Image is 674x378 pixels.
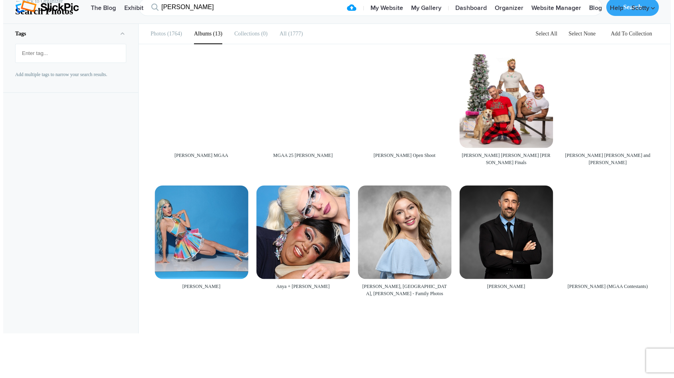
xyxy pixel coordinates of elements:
[212,31,222,37] span: 13
[604,31,658,37] a: Add To Collection
[194,31,212,37] b: Albums
[561,152,654,166] div: [PERSON_NAME] [PERSON_NAME] and [PERSON_NAME]
[561,283,654,290] div: [PERSON_NAME] (MGAA Contestants)
[234,31,260,37] b: Collections
[155,283,248,290] div: [PERSON_NAME]
[564,31,600,37] a: Select None
[20,46,122,61] input: Enter tag...
[531,31,562,37] a: Select All
[166,31,182,37] span: 1764
[151,31,166,37] b: Photos
[15,71,126,78] p: Add multiple tags to narrow your search results.
[280,31,287,37] b: All
[459,283,553,290] div: [PERSON_NAME]
[15,31,26,37] b: Tags
[155,152,248,159] div: [PERSON_NAME] MGAA
[260,31,268,37] span: 0
[459,152,553,166] div: [PERSON_NAME] [PERSON_NAME] [PERSON_NAME] Finals
[256,283,350,290] div: Anya + [PERSON_NAME]
[358,152,451,159] div: [PERSON_NAME] Open Shoot
[16,44,126,63] mat-chip-list: Fruit selection
[256,152,350,159] div: MGAA 25 [PERSON_NAME]
[358,283,451,297] div: [PERSON_NAME], [GEOGRAPHIC_DATA], [PERSON_NAME] - Family Photos
[287,31,303,37] span: 1777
